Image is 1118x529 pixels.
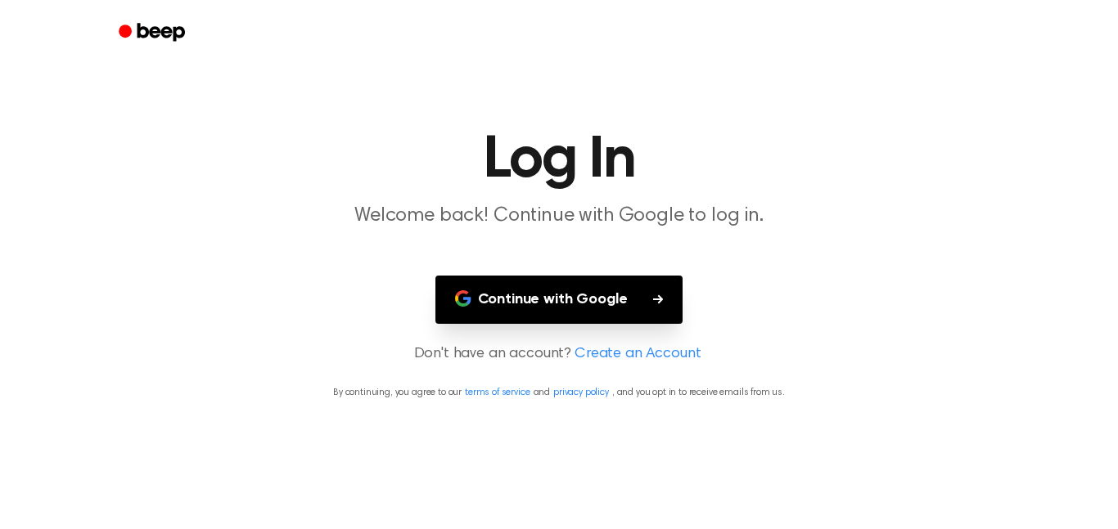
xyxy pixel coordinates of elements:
[435,276,683,324] button: Continue with Google
[465,388,530,397] a: terms of service
[575,343,701,365] a: Create an Account
[245,203,873,230] p: Welcome back! Continue with Google to log in.
[20,343,1098,365] p: Don't have an account?
[553,388,609,397] a: privacy policy
[107,17,200,49] a: Beep
[20,385,1098,400] p: By continuing, you agree to our and , and you opt in to receive emails from us.
[140,131,978,190] h1: Log In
